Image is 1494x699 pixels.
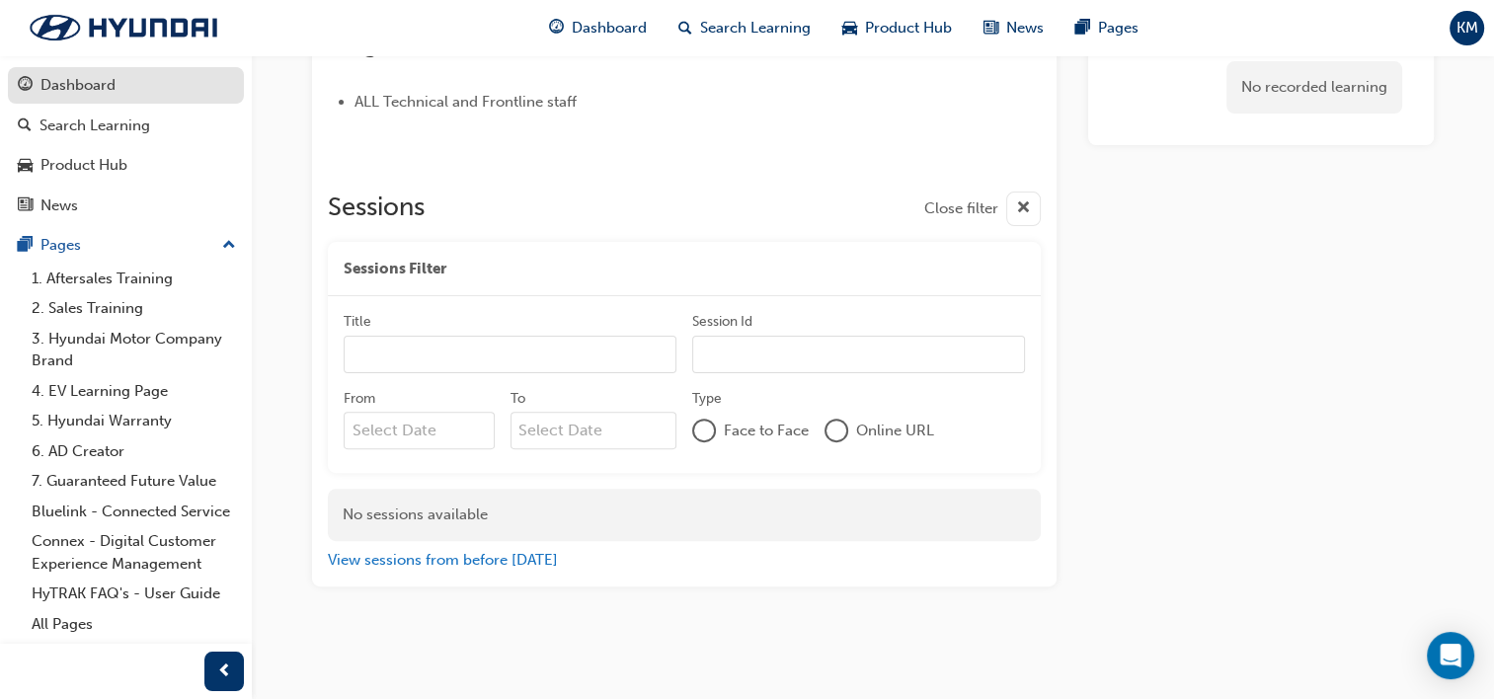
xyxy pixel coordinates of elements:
span: news-icon [983,16,998,40]
div: No sessions available [328,489,1041,541]
a: 3. Hyundai Motor Company Brand [24,324,244,376]
span: ALL Technical and Frontline staff [354,93,577,111]
a: 2. Sales Training [24,293,244,324]
span: Dashboard [572,17,647,39]
button: Pages [8,227,244,264]
div: From [344,389,375,409]
a: HyTRAK FAQ's - User Guide [24,579,244,609]
a: Product Hub [8,147,244,184]
button: KM [1450,11,1484,45]
span: Search Learning [700,17,811,39]
a: Connex - Digital Customer Experience Management [24,526,244,579]
a: guage-iconDashboard [533,8,663,48]
a: news-iconNews [968,8,1060,48]
span: Pages [1098,17,1139,39]
div: To [511,389,525,409]
a: 1. Aftersales Training [24,264,244,294]
div: No recorded learning [1226,61,1402,114]
div: Open Intercom Messenger [1427,632,1474,679]
span: News [1006,17,1044,39]
span: Close filter [924,197,998,220]
div: Type [692,389,722,409]
span: Target Audience [328,29,515,59]
span: search-icon [678,16,692,40]
button: Close filter [924,192,1041,226]
a: pages-iconPages [1060,8,1154,48]
a: All Pages [24,609,244,640]
span: search-icon [18,117,32,135]
span: prev-icon [217,660,232,684]
span: car-icon [18,157,33,175]
span: KM [1456,17,1478,39]
input: Session Id [692,336,1025,373]
span: car-icon [842,16,857,40]
img: Trak [10,7,237,48]
a: 5. Hyundai Warranty [24,406,244,436]
a: 6. AD Creator [24,436,244,467]
a: 7. Guaranteed Future Value [24,466,244,497]
span: Sessions Filter [344,258,446,280]
div: News [40,194,78,217]
span: cross-icon [1016,196,1031,221]
a: Bluelink - Connected Service [24,497,244,527]
h2: Sessions [328,192,425,226]
span: Product Hub [865,17,952,39]
div: Dashboard [40,74,116,97]
a: News [8,188,244,224]
input: Title [344,336,676,373]
span: up-icon [222,233,236,259]
span: Face to Face [724,420,809,442]
span: news-icon [18,197,33,215]
input: To [511,412,677,449]
div: Product Hub [40,154,127,177]
div: Pages [40,234,81,257]
span: guage-icon [18,77,33,95]
input: From [344,412,495,449]
a: 4. EV Learning Page [24,376,244,407]
a: car-iconProduct Hub [826,8,968,48]
button: DashboardSearch LearningProduct HubNews [8,63,244,227]
a: Search Learning [8,108,244,144]
div: Session Id [692,312,752,332]
span: pages-icon [18,237,33,255]
div: Search Learning [39,115,150,137]
a: Dashboard [8,67,244,104]
span: pages-icon [1075,16,1090,40]
div: Title [344,312,371,332]
button: View sessions from before [DATE] [328,549,558,572]
a: search-iconSearch Learning [663,8,826,48]
span: guage-icon [549,16,564,40]
span: Online URL [856,420,934,442]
